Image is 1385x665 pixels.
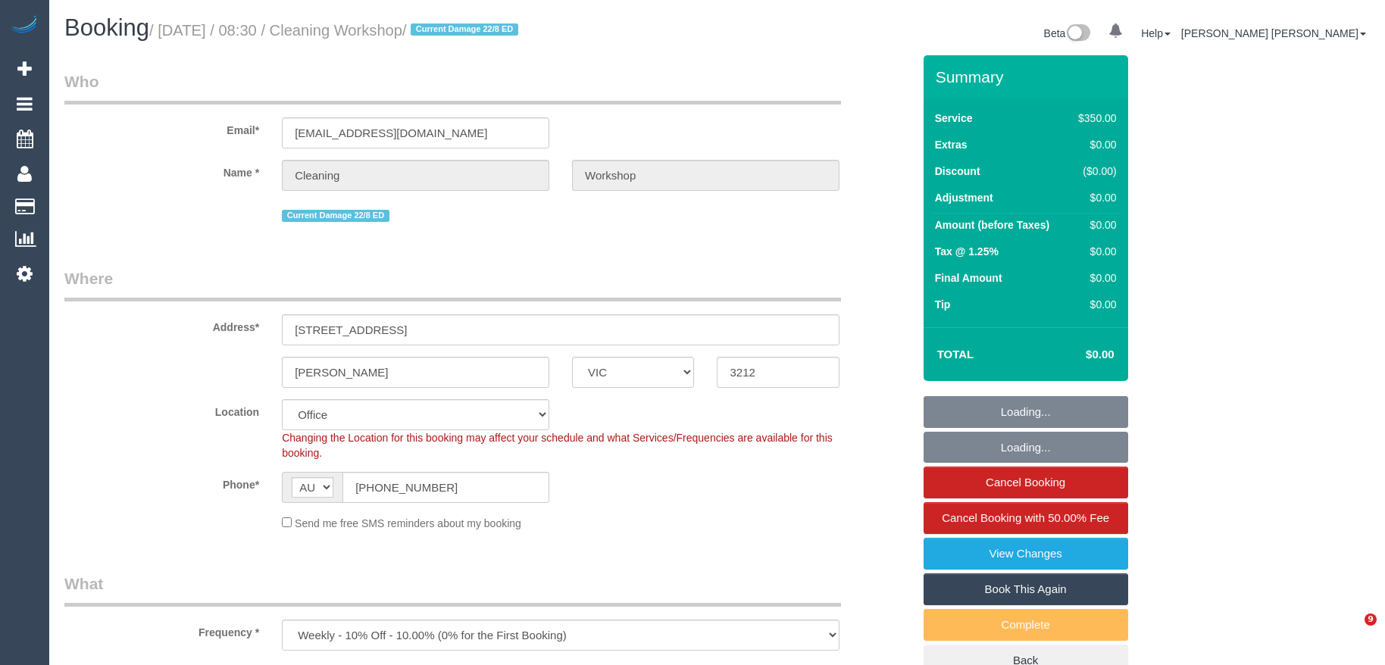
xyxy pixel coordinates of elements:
span: Changing the Location for this booking may affect your schedule and what Services/Frequencies are... [282,432,833,459]
div: $0.00 [1072,190,1116,205]
label: Adjustment [935,190,993,205]
a: [PERSON_NAME] [PERSON_NAME] [1181,27,1366,39]
a: Cancel Booking [924,467,1128,498]
legend: What [64,573,841,607]
label: Amount (before Taxes) [935,217,1049,233]
div: $0.00 [1072,244,1116,259]
div: $0.00 [1072,217,1116,233]
a: View Changes [924,538,1128,570]
label: Tax @ 1.25% [935,244,999,259]
img: Automaid Logo [9,15,39,36]
a: Book This Again [924,573,1128,605]
label: Tip [935,297,951,312]
span: Send me free SMS reminders about my booking [295,517,521,529]
input: Suburb* [282,357,549,388]
label: Service [935,111,973,126]
input: Phone* [342,472,549,503]
span: Current Damage 22/8 ED [411,23,518,36]
div: ($0.00) [1072,164,1116,179]
input: Last Name* [572,160,839,191]
div: $0.00 [1072,270,1116,286]
a: Cancel Booking with 50.00% Fee [924,502,1128,534]
span: Booking [64,14,149,41]
input: First Name* [282,160,549,191]
label: Email* [53,117,270,138]
span: Cancel Booking with 50.00% Fee [942,511,1109,524]
h4: $0.00 [1040,348,1114,361]
div: $350.00 [1072,111,1116,126]
label: Address* [53,314,270,335]
label: Discount [935,164,980,179]
input: Post Code* [717,357,839,388]
label: Extras [935,137,968,152]
iframe: Intercom live chat [1333,613,1370,650]
span: 9 [1365,613,1377,626]
a: Help [1141,27,1171,39]
label: Phone* [53,472,270,492]
img: New interface [1065,24,1090,44]
label: Final Amount [935,270,1002,286]
small: / [DATE] / 08:30 / Cleaning Workshop [149,22,523,39]
legend: Where [64,267,841,301]
label: Location [53,399,270,420]
a: Beta [1044,27,1091,39]
input: Email* [282,117,549,148]
span: Current Damage 22/8 ED [282,210,389,222]
strong: Total [937,348,974,361]
h3: Summary [936,68,1121,86]
span: / [402,22,523,39]
div: $0.00 [1072,297,1116,312]
label: Name * [53,160,270,180]
legend: Who [64,70,841,105]
div: $0.00 [1072,137,1116,152]
label: Frequency * [53,620,270,640]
